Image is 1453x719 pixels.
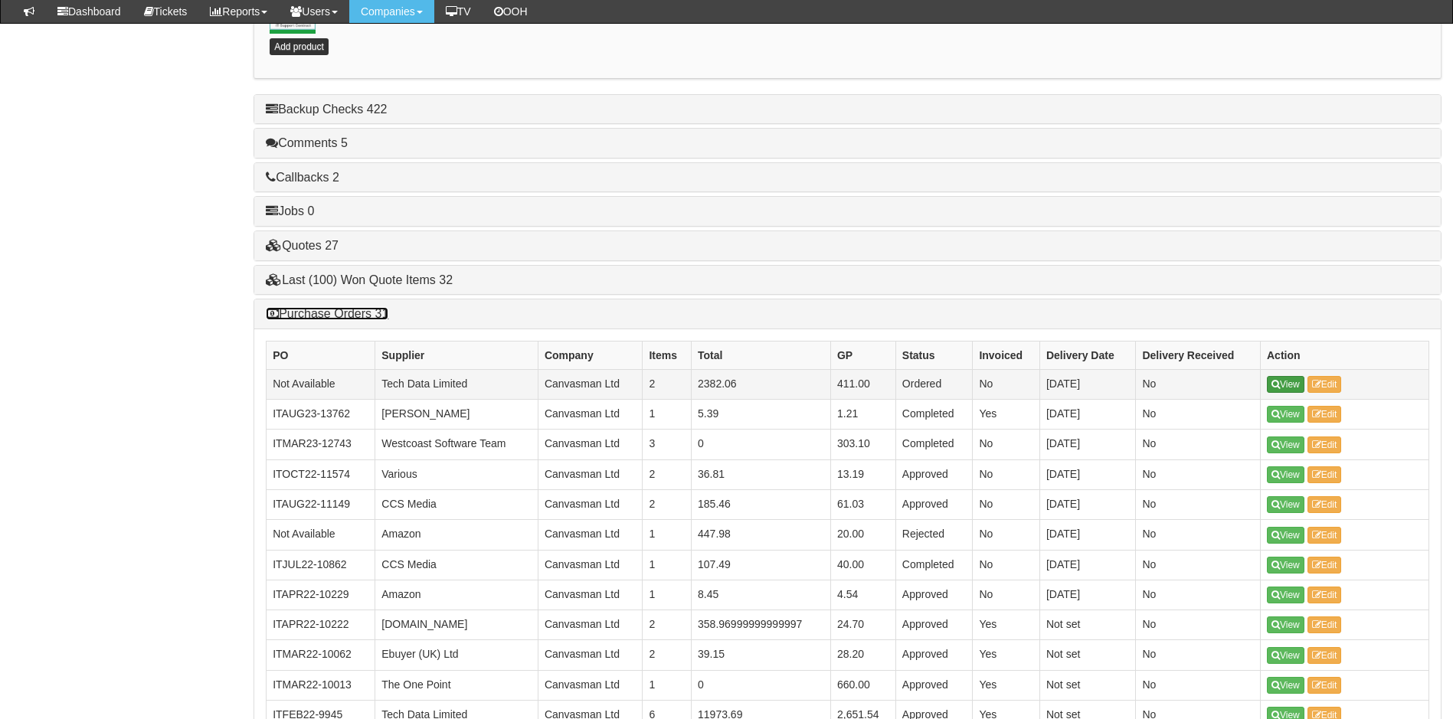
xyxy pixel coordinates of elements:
[1136,550,1261,580] td: No
[267,341,375,369] th: PO
[830,341,895,369] th: GP
[895,670,973,700] td: Approved
[895,341,973,369] th: Status
[375,489,538,519] td: CCS Media
[1307,557,1342,574] a: Edit
[830,430,895,459] td: 303.10
[538,369,643,399] td: Canvasman Ltd
[895,489,973,519] td: Approved
[1039,550,1135,580] td: [DATE]
[1039,341,1135,369] th: Delivery Date
[266,307,388,320] a: Purchase Orders 31
[973,550,1040,580] td: No
[267,550,375,580] td: ITJUL22-10862
[830,580,895,610] td: 4.54
[692,489,831,519] td: 185.46
[692,580,831,610] td: 8.45
[692,341,831,369] th: Total
[267,670,375,700] td: ITMAR22-10013
[1039,430,1135,459] td: [DATE]
[1136,341,1261,369] th: Delivery Received
[1307,406,1342,423] a: Edit
[973,459,1040,489] td: No
[1307,527,1342,544] a: Edit
[895,550,973,580] td: Completed
[692,670,831,700] td: 0
[895,400,973,430] td: Completed
[692,610,831,640] td: 358.96999999999997
[692,640,831,670] td: 39.15
[973,341,1040,369] th: Invoiced
[643,550,692,580] td: 1
[973,670,1040,700] td: Yes
[1039,369,1135,399] td: [DATE]
[538,341,643,369] th: Company
[267,520,375,550] td: Not Available
[267,369,375,399] td: Not Available
[643,489,692,519] td: 2
[266,171,339,184] a: Callbacks 2
[267,400,375,430] td: ITAUG23-13762
[1136,459,1261,489] td: No
[375,610,538,640] td: [DOMAIN_NAME]
[692,520,831,550] td: 447.98
[895,610,973,640] td: Approved
[1307,496,1342,513] a: Edit
[830,610,895,640] td: 24.70
[1267,616,1304,633] a: View
[267,580,375,610] td: ITAPR22-10229
[830,550,895,580] td: 40.00
[1136,670,1261,700] td: No
[538,430,643,459] td: Canvasman Ltd
[1136,640,1261,670] td: No
[270,38,329,55] a: Add product
[643,670,692,700] td: 1
[375,580,538,610] td: Amazon
[1039,580,1135,610] td: [DATE]
[375,520,538,550] td: Amazon
[538,520,643,550] td: Canvasman Ltd
[1136,489,1261,519] td: No
[973,610,1040,640] td: Yes
[1136,520,1261,550] td: No
[643,610,692,640] td: 2
[643,459,692,489] td: 2
[1267,376,1304,393] a: View
[266,204,314,217] a: Jobs 0
[973,640,1040,670] td: Yes
[1039,670,1135,700] td: Not set
[830,369,895,399] td: 411.00
[1039,459,1135,489] td: [DATE]
[830,640,895,670] td: 28.20
[1039,400,1135,430] td: [DATE]
[1039,520,1135,550] td: [DATE]
[973,520,1040,550] td: No
[267,610,375,640] td: ITAPR22-10222
[830,459,895,489] td: 13.19
[538,580,643,610] td: Canvasman Ltd
[643,369,692,399] td: 2
[973,489,1040,519] td: No
[1136,580,1261,610] td: No
[1260,341,1428,369] th: Action
[1267,587,1304,603] a: View
[266,103,387,116] a: Backup Checks 422
[895,640,973,670] td: Approved
[266,273,453,286] a: Last (100) Won Quote Items 32
[538,550,643,580] td: Canvasman Ltd
[643,430,692,459] td: 3
[1307,376,1342,393] a: Edit
[1267,406,1304,423] a: View
[1267,436,1304,453] a: View
[375,430,538,459] td: Westcoast Software Team
[1307,587,1342,603] a: Edit
[1307,647,1342,664] a: Edit
[538,400,643,430] td: Canvasman Ltd
[973,369,1040,399] td: No
[973,400,1040,430] td: Yes
[1267,527,1304,544] a: View
[375,640,538,670] td: Ebuyer (UK) Ltd
[1136,430,1261,459] td: No
[1307,677,1342,694] a: Edit
[830,400,895,430] td: 1.21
